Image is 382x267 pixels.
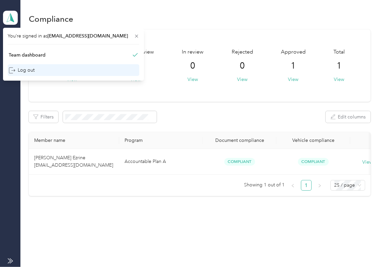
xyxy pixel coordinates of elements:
li: Previous Page [288,180,298,191]
div: Log out [9,67,34,74]
button: View [334,76,344,83]
span: Total [333,48,345,56]
th: Program [119,132,203,149]
th: Member name [29,132,119,149]
div: Vehicle compliance [282,138,345,143]
span: 25 / page [334,180,361,190]
button: left [288,180,298,191]
span: 1 [336,61,341,71]
span: right [318,184,322,188]
div: Page Size [330,180,365,191]
span: You’re signed in as [8,32,139,39]
iframe: Everlance-gr Chat Button Frame [345,230,382,267]
li: 1 [301,180,312,191]
a: 1 [301,180,311,190]
span: Compliant [224,158,255,166]
span: [PERSON_NAME] Ezrine [EMAIL_ADDRESS][DOMAIN_NAME] [34,155,113,168]
button: View [188,76,198,83]
span: 0 [190,61,196,71]
div: Team dashboard [9,52,46,59]
span: 1 [291,61,296,71]
span: Approved [281,48,306,56]
button: View [288,76,298,83]
button: right [314,180,325,191]
h1: Compliance [29,15,73,22]
span: In review [182,48,204,56]
div: Document compliance [208,138,271,143]
button: Filters [29,111,58,123]
span: 0 [240,61,245,71]
button: View [237,76,247,83]
span: [EMAIL_ADDRESS][DOMAIN_NAME] [48,33,128,39]
span: Compliant [298,158,329,166]
span: Showing 1 out of 1 [244,180,285,190]
span: Rejected [232,48,253,56]
td: Accountable Plan A [119,149,203,175]
li: Next Page [314,180,325,191]
span: left [291,184,295,188]
button: Edit columns [326,111,371,123]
